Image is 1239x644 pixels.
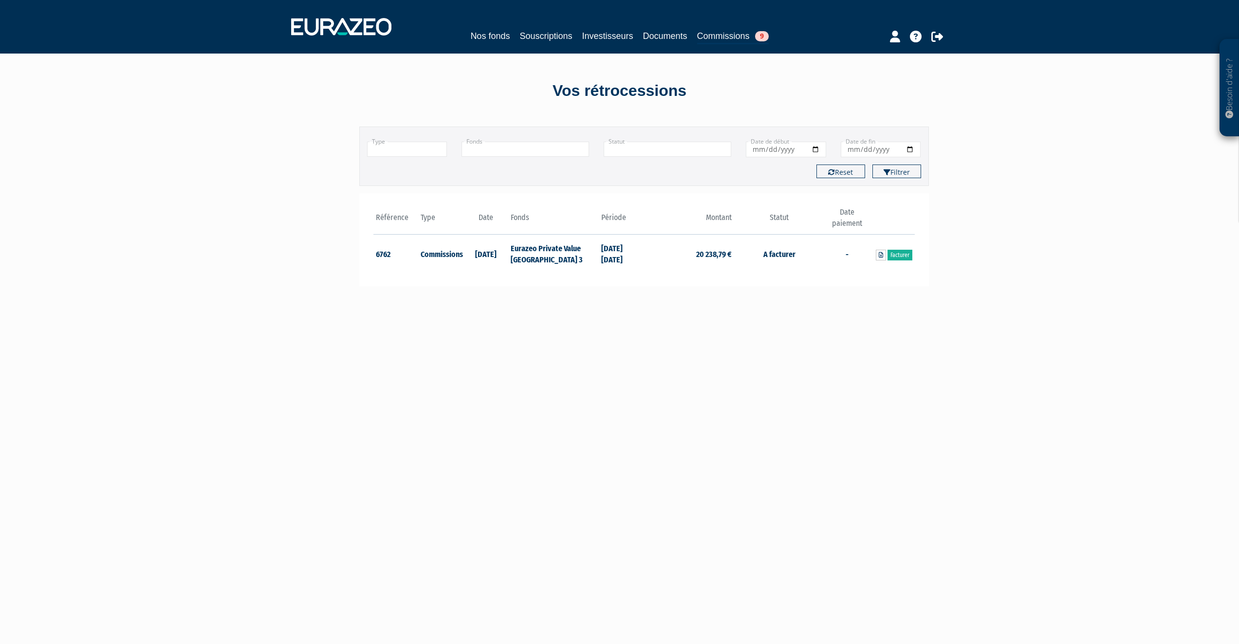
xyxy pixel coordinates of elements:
td: [DATE] [DATE] [599,235,644,273]
td: [DATE] [463,235,509,273]
img: 1732889491-logotype_eurazeo_blanc_rvb.png [291,18,391,36]
span: 9 [755,31,769,41]
th: Statut [734,207,824,235]
div: Vos rétrocessions [342,80,897,102]
th: Date paiement [824,207,869,235]
th: Montant [644,207,734,235]
a: Souscriptions [519,29,572,43]
td: - [824,235,869,273]
a: Facturer [888,250,912,260]
td: Eurazeo Private Value [GEOGRAPHIC_DATA] 3 [508,235,598,273]
a: Commissions9 [697,29,769,44]
button: Reset [816,165,865,178]
td: 6762 [373,235,419,273]
a: Nos fonds [470,29,510,43]
a: Investisseurs [582,29,633,43]
th: Date [463,207,509,235]
th: Période [599,207,644,235]
th: Fonds [508,207,598,235]
a: Documents [643,29,687,43]
td: 20 238,79 € [644,235,734,273]
th: Type [418,207,463,235]
button: Filtrer [872,165,921,178]
td: Commissions [418,235,463,273]
p: Besoin d'aide ? [1224,44,1235,132]
td: A facturer [734,235,824,273]
th: Référence [373,207,419,235]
